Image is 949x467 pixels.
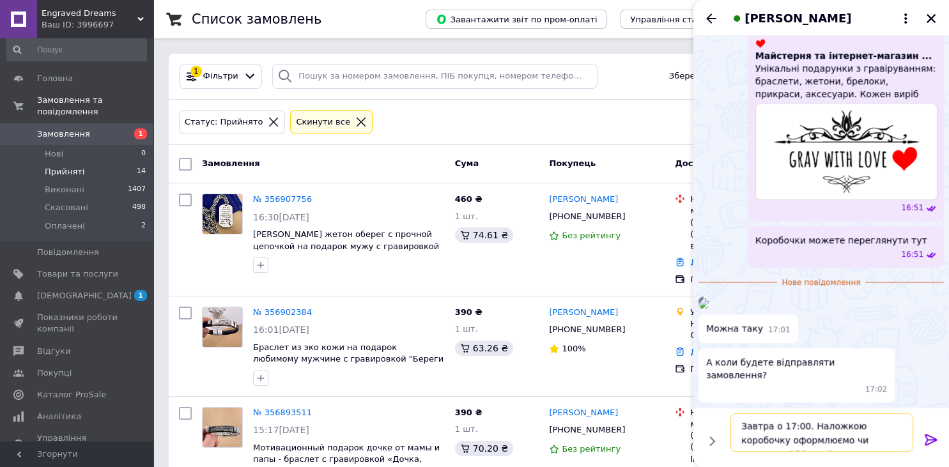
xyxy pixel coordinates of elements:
[272,64,598,89] input: Пошук за номером замовлення, ПІБ покупця, номером телефону, Email, номером накладної
[549,407,618,419] a: [PERSON_NAME]
[675,158,769,168] span: Доставка та оплата
[132,202,146,213] span: 498
[426,10,607,29] button: Завантажити звіт по пром-оплаті
[202,307,243,348] a: Фото товару
[706,322,763,335] span: Можна таку
[45,202,88,213] span: Скасовані
[546,422,628,438] div: [PHONE_NUMBER]
[455,424,478,434] span: 1 шт.
[37,367,72,379] span: Покупці
[455,341,513,356] div: 63.26 ₴
[755,49,932,62] span: Майстерня та інтернет-магазин ...
[704,11,719,26] button: Назад
[455,324,478,333] span: 1 шт.
[202,158,259,168] span: Замовлення
[37,433,118,456] span: Управління сайтом
[549,194,618,206] a: [PERSON_NAME]
[690,407,815,418] div: Нова Пошта
[134,290,147,301] span: 1
[293,116,353,129] div: Cкинути все
[203,408,242,447] img: Фото товару
[37,290,132,302] span: [DEMOGRAPHIC_DATA]
[546,321,628,338] div: [PHONE_NUMBER]
[549,307,618,319] a: [PERSON_NAME]
[455,211,478,221] span: 1 шт.
[901,203,923,213] span: 16:51 12.08.2025
[45,148,63,160] span: Нові
[253,408,312,417] a: № 356893511
[253,342,444,376] a: Браслет из эко кожи на подарок любимому мужчине с гравировкой "Береги себя, Ты наилучший..." (диз...
[630,15,728,24] span: Управління статусами
[141,220,146,232] span: 2
[690,418,815,465] div: м. Городок ([GEOGRAPHIC_DATA].), №3 (до 15 кг): вул. Індустріальна, 4
[690,257,737,267] a: Додати ЕН
[669,70,756,82] span: Збережені фільтри:
[253,425,309,435] span: 15:17[DATE]
[37,346,70,357] span: Відгуки
[134,128,147,139] span: 1
[141,148,146,160] span: 0
[768,325,791,335] span: 17:01 12.08.2025
[42,8,137,19] span: Engraved Dreams
[455,158,479,168] span: Cума
[562,444,621,454] span: Без рейтингу
[690,307,815,318] div: Укрпошта
[37,247,99,258] span: Повідомлення
[37,411,81,422] span: Аналітика
[690,205,815,252] div: м. Сміла ([GEOGRAPHIC_DATA].), №6 (до 30 кг на одне місце): вул. [STREET_ADDRESS]
[698,298,709,309] img: 3e467dce-b3ad-49d6-ac9f-a91954d0c824_w500_h500
[202,407,243,448] a: Фото товару
[562,344,585,353] span: 100%
[901,249,923,260] span: 16:51 12.08.2025
[865,384,888,395] span: 17:02 12.08.2025
[690,364,815,375] div: Післяплата
[690,318,815,341] div: Нежин, 16604, вул. Об'їжджа, 106А
[6,38,147,61] input: Пошук
[455,441,513,456] div: 70.20 ₴
[137,166,146,178] span: 14
[690,274,815,286] div: Післяплата
[253,307,312,317] a: № 356902384
[253,212,309,222] span: 16:30[DATE]
[455,408,482,417] span: 390 ₴
[182,116,265,129] div: Статус: Прийнято
[690,194,815,205] div: Нова Пошта
[253,325,309,335] span: 16:01[DATE]
[549,158,596,168] span: Покупець
[546,208,628,225] div: [PHONE_NUMBER]
[923,11,939,26] button: Закрити
[203,70,238,82] span: Фільтри
[562,231,621,240] span: Без рейтингу
[620,10,738,29] button: Управління статусами
[253,194,312,204] a: № 356907756
[203,307,242,347] img: Фото товару
[729,10,913,27] button: [PERSON_NAME]
[706,356,887,381] span: А коли будете відправляти замовлення?
[755,38,766,49] img: Майстерня та інтернет-магазин ...
[37,128,90,140] span: Замовлення
[455,307,482,317] span: 390 ₴
[253,229,439,263] a: [PERSON_NAME] жетон оберег с прочной цепочкой на подарок мужу с гравировкой «Знай, что даже там.....
[37,268,118,280] span: Товари та послуги
[777,277,866,288] span: Нове повідомлення
[704,433,720,449] button: Показати кнопки
[42,19,153,31] div: Ваш ID: 3996697
[128,184,146,195] span: 1407
[730,413,913,452] textarea: Завтра о 17:00. Наложкою коробочку оформлюємо чи докинете 150 грн ?
[745,10,851,27] span: [PERSON_NAME]
[755,234,927,247] span: Коробочки можете переглянути тут
[202,194,243,234] a: Фото товару
[203,194,242,234] img: Фото товару
[37,389,106,401] span: Каталог ProSale
[45,220,85,232] span: Оплачені
[45,166,84,178] span: Прийняті
[190,66,202,77] div: 1
[436,13,597,25] span: Завантажити звіт по пром-оплаті
[690,347,737,356] a: Додати ЕН
[45,184,84,195] span: Виконані
[37,95,153,118] span: Замовлення та повідомлення
[192,11,321,27] h1: Список замовлень
[755,103,937,200] img: Майстерня та інтернет-магазин ...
